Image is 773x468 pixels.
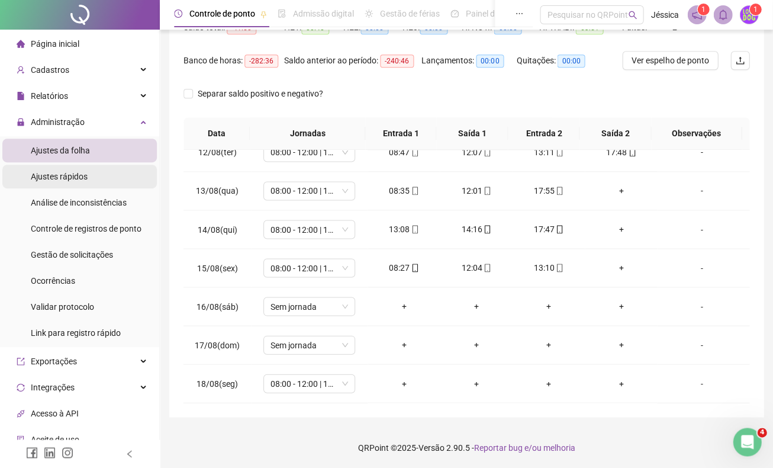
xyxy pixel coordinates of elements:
[31,383,75,392] span: Integrações
[740,6,758,24] img: 58204
[17,435,25,444] span: audit
[410,264,419,272] span: mobile
[17,409,25,418] span: api
[594,377,648,390] div: +
[749,4,761,15] sup: Atualize o seu contato no menu Meus Dados
[377,261,430,274] div: 08:27
[522,223,575,236] div: 17:47
[650,8,678,21] span: Jéssica
[31,276,75,286] span: Ocorrências
[410,187,419,195] span: mobile
[183,117,250,150] th: Data
[270,220,348,238] span: 08:00 - 12:00 | 13:00 - 17:48
[701,5,706,14] span: 1
[270,259,348,277] span: 08:00 - 12:00 | 13:00 - 17:48
[31,250,113,259] span: Gestão de solicitações
[661,127,732,140] span: Observações
[196,186,239,195] span: 13/08(qua)
[270,336,348,354] span: Sem jornada
[174,9,182,18] span: clock-circle
[250,117,365,150] th: Jornadas
[284,54,421,68] div: Saldo anterior ao período:
[31,117,85,127] span: Administração
[160,427,773,468] footer: QRPoint © 2025 - 2.90.5 -
[17,92,25,100] span: file
[522,261,575,274] div: 13:10
[476,55,504,68] span: 00:00
[449,146,503,159] div: 12:07
[31,224,141,233] span: Controle de registros de ponto
[197,302,239,311] span: 16/08(sáb)
[594,300,648,313] div: +
[554,148,563,156] span: mobile
[377,184,430,197] div: 08:35
[17,40,25,48] span: home
[449,184,503,197] div: 12:01
[482,225,491,233] span: mobile
[508,117,579,150] th: Entrada 2
[31,409,79,418] span: Acesso à API
[449,261,503,274] div: 12:04
[579,117,651,150] th: Saída 2
[622,51,718,70] button: Ver espelho de ponto
[377,223,430,236] div: 13:08
[31,198,127,207] span: Análise de inconsistências
[198,148,237,157] span: 12/08(ter)
[628,11,637,20] span: search
[26,447,38,459] span: facebook
[62,447,73,459] span: instagram
[522,377,575,390] div: +
[293,9,354,18] span: Admissão digital
[450,9,459,18] span: dashboard
[195,340,240,350] span: 17/08(dom)
[482,187,491,195] span: mobile
[666,338,736,351] div: -
[449,338,503,351] div: +
[17,383,25,392] span: sync
[691,9,702,20] span: notification
[365,117,437,150] th: Entrada 1
[418,443,445,452] span: Versão
[594,184,648,197] div: +
[31,91,68,101] span: Relatórios
[632,54,708,67] span: Ver espelho de ponto
[594,146,648,159] div: 17:48
[44,447,56,459] span: linkedin
[270,297,348,315] span: Sem jornada
[733,428,761,456] iframe: Intercom live chat
[666,223,736,236] div: -
[757,428,766,437] span: 4
[627,148,636,156] span: mobile
[197,263,238,273] span: 15/08(sex)
[31,435,79,444] span: Aceite de uso
[522,184,575,197] div: 17:55
[377,146,430,159] div: 08:47
[270,374,348,392] span: 08:00 - 12:00 | 13:00 - 17:48
[31,172,88,181] span: Ajustes rápidos
[244,55,278,68] span: -282:36
[449,223,503,236] div: 14:16
[666,300,736,313] div: -
[666,377,736,390] div: -
[197,379,238,388] span: 18/08(seg)
[482,264,491,272] span: mobile
[31,302,94,312] span: Validar protocolo
[31,39,79,49] span: Página inicial
[666,261,736,274] div: -
[17,357,25,366] span: export
[31,328,121,338] span: Link para registro rápido
[198,225,237,234] span: 14/08(qui)
[183,54,284,68] div: Banco de horas:
[651,117,742,150] th: Observações
[522,338,575,351] div: +
[753,5,758,14] span: 1
[449,300,503,313] div: +
[474,443,575,452] span: Reportar bug e/ou melhoria
[482,148,491,156] span: mobile
[380,9,440,18] span: Gestão de férias
[31,65,69,75] span: Cadastros
[377,377,430,390] div: +
[377,338,430,351] div: +
[717,9,728,20] span: bell
[278,9,286,18] span: file-done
